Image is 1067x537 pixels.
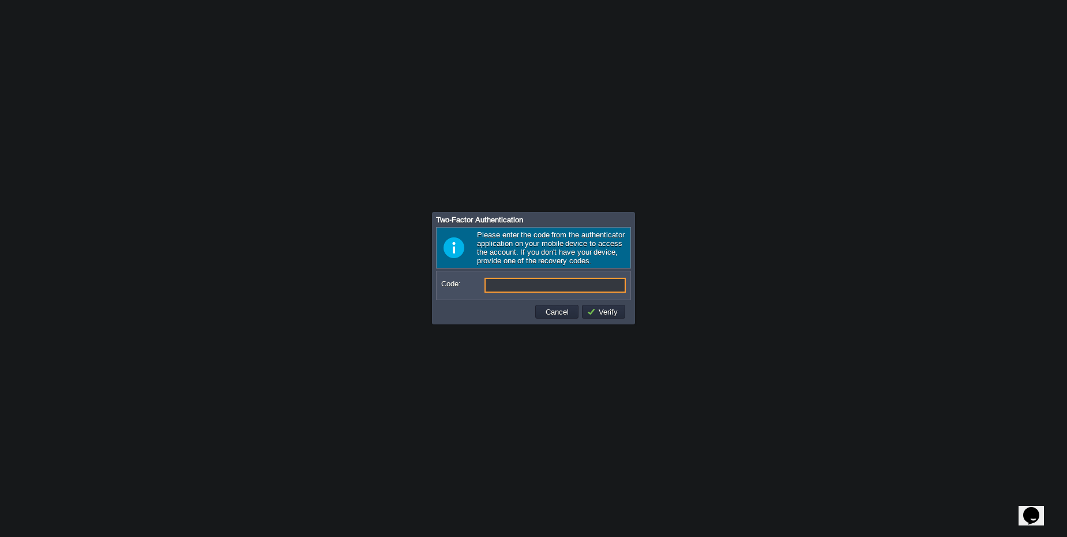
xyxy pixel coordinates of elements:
button: Cancel [542,307,572,317]
span: Two-Factor Authentication [436,215,523,224]
label: Code: [441,278,483,290]
button: Verify [587,307,621,317]
iframe: chat widget [1019,491,1055,525]
div: Please enter the code from the authenticator application on your mobile device to access the acco... [436,227,631,268]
